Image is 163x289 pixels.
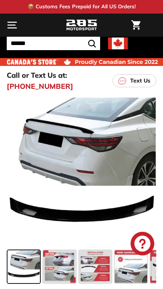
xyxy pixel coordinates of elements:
input: Search [7,37,100,50]
a: Text Us [112,74,156,87]
inbox-online-store-chat: Shopify online store chat [128,232,157,257]
p: 📦 Customs Fees Prepaid for All US Orders! [28,3,136,11]
p: Call or Text Us at: [7,70,67,81]
p: Text Us [130,77,150,85]
img: Logo_285_Motorsport_areodynamics_components [66,19,97,32]
a: [PHONE_NUMBER] [7,81,73,92]
a: Cart [127,14,144,36]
